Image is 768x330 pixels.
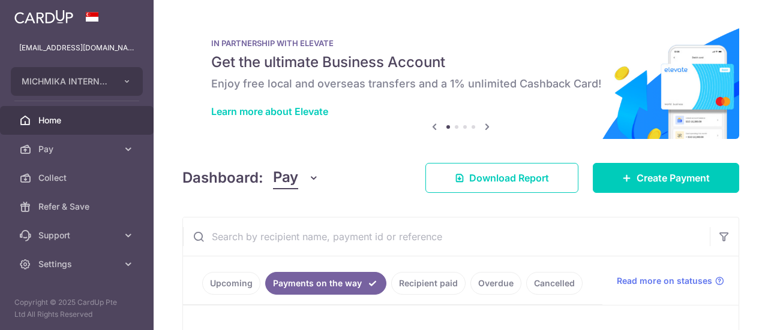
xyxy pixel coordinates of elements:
span: Settings [38,258,118,270]
img: CardUp [14,10,73,24]
button: MICHMIKA INTERNATIONAL PTE. LTD. [11,67,143,96]
span: Download Report [469,171,549,185]
a: Read more on statuses [617,275,724,287]
span: Support [38,229,118,241]
span: Collect [38,172,118,184]
a: Create Payment [593,163,739,193]
p: IN PARTNERSHIP WITH ELEVATE [211,38,710,48]
span: Pay [38,143,118,155]
a: Payments on the way [265,272,386,295]
span: Pay [273,166,298,189]
img: Renovation banner [182,19,739,139]
span: Home [38,114,118,126]
a: Download Report [425,163,578,193]
p: [EMAIL_ADDRESS][DOMAIN_NAME] [19,42,134,54]
h6: Enjoy free local and overseas transfers and a 1% unlimited Cashback Card! [211,77,710,91]
input: Search by recipient name, payment id or reference [183,217,710,256]
h5: Get the ultimate Business Account [211,53,710,72]
span: MICHMIKA INTERNATIONAL PTE. LTD. [22,75,110,87]
span: Read more on statuses [617,275,712,287]
span: Create Payment [637,171,710,185]
h4: Dashboard: [182,167,263,189]
button: Pay [273,166,319,189]
span: Refer & Save [38,201,118,213]
a: Learn more about Elevate [211,105,328,117]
